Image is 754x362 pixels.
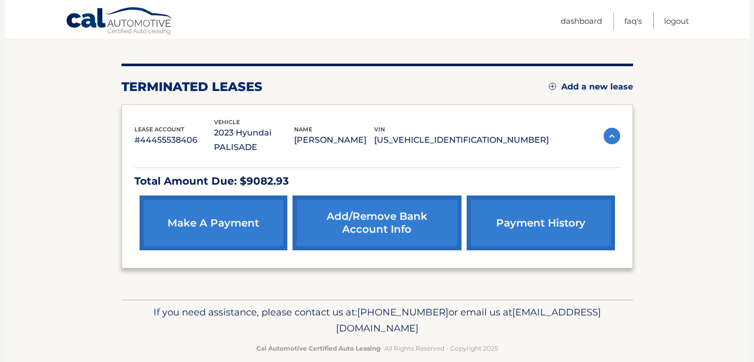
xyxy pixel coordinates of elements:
a: payment history [467,195,614,250]
p: #44455538406 [134,133,214,147]
h2: terminated leases [121,79,263,95]
a: Cal Automotive [66,7,174,37]
span: name [294,126,312,133]
p: 2023 Hyundai PALISADE [214,126,294,155]
span: lease account [134,126,184,133]
p: [PERSON_NAME] [294,133,374,147]
span: vin [374,126,385,133]
a: Dashboard [561,12,602,29]
img: add.svg [549,83,556,90]
span: [PHONE_NUMBER] [357,306,449,318]
a: Logout [664,12,689,29]
p: Total Amount Due: $9082.93 [134,172,620,190]
span: vehicle [214,118,240,126]
strong: Cal Automotive Certified Auto Leasing [256,344,380,352]
p: [US_VEHICLE_IDENTIFICATION_NUMBER] [374,133,549,147]
a: FAQ's [624,12,642,29]
p: - All Rights Reserved - Copyright 2025 [128,343,626,354]
p: If you need assistance, please contact us at: or email us at [128,304,626,337]
a: Add a new lease [549,82,633,92]
a: Add/Remove bank account info [293,195,461,250]
a: make a payment [140,195,287,250]
img: accordion-active.svg [604,128,620,144]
